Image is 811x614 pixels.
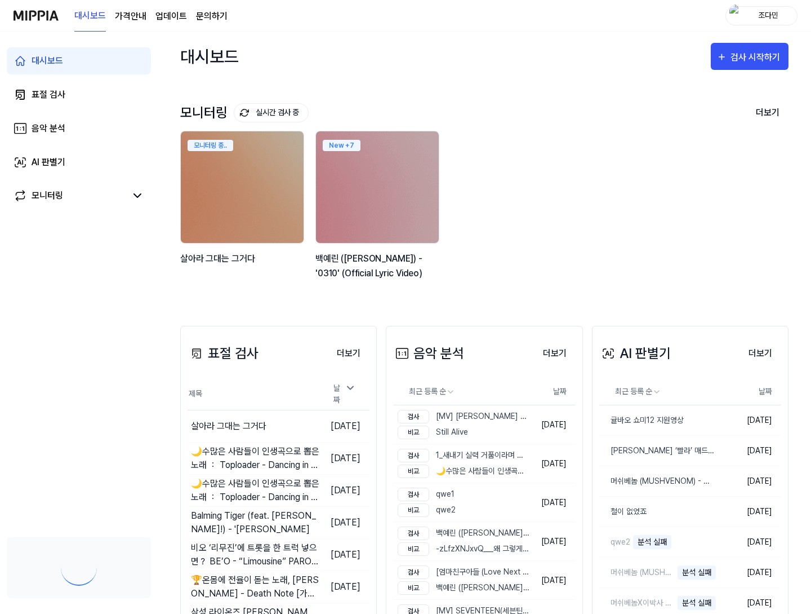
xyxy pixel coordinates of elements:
[191,445,320,472] div: 🌙수많은 사람들이 인생곡으로 뽑은 노래 ： Toploader - Dancing in the
[716,527,781,558] td: [DATE]
[32,156,65,169] div: AI 판별기
[320,506,369,538] td: [DATE]
[633,535,671,549] div: 분석 실패
[188,140,233,151] div: 모니터링 중..
[180,43,239,70] div: 대시보드
[191,541,320,568] div: 비오 ‘리무진’에 트롯을 한 트럭 넣으면？ BE’O - “Limousine” PARODY
[315,251,442,280] div: 백예린 ([PERSON_NAME]) - '0310' (Official Lyric Video)
[320,474,369,506] td: [DATE]
[599,475,716,487] div: 머쉬베놈 (MUSHVENOM) - 돌림판 (feat. 신빠람 이박사) Official MV
[711,43,788,70] button: 검사 시작하기
[7,81,151,108] a: 표절 검사
[398,426,429,439] div: 비교
[398,581,429,595] div: 비교
[393,483,532,522] a: 검사qwe1비교qwe2
[599,436,716,466] a: [PERSON_NAME] ‘빨라’ 매드무비 (상)
[725,6,797,25] button: profile조다민
[155,10,187,23] a: 업데이트
[398,449,529,462] div: 1_새내기 실력 거품이라며 언빌리버블_용아연,제니퍼
[393,405,532,444] a: 검사[MV] [PERSON_NAME] - 결혼 행진곡 ｜ [DF FILM] [PERSON_NAME]([PERSON_NAME])비교Still Alive
[7,115,151,142] a: 음악 분석
[534,342,576,365] button: 더보기
[32,88,65,101] div: 표절 검사
[393,522,532,560] a: 검사백예린 ([PERSON_NAME]) - '0310' (Official Lyric Video)비교-zLfzXNJxvQ___왜 그렇게 축 처져있는건데？🔴 Black Gryph...
[398,410,429,423] div: 검사
[532,378,576,405] th: 날짜
[532,522,576,561] td: [DATE]
[739,342,781,365] a: 더보기
[188,343,259,364] div: 표절 검사
[234,103,309,122] button: 실시간 검사 중
[599,527,716,557] a: qwe2분석 실패
[115,10,146,23] button: 가격안내
[398,426,529,439] div: Still Alive
[398,503,456,517] div: qwe2
[678,596,716,610] div: 분석 실패
[534,342,576,365] a: 더보기
[191,419,266,433] div: 살아라 그대는 그거다
[599,497,716,527] a: 철이 없었죠
[7,149,151,176] a: AI 판별기
[716,497,781,527] td: [DATE]
[191,573,320,600] div: 🏆온몸에 전율이 돋는 노래, [PERSON_NAME] - Death Note [가사⧸뮤지컬⧸데스노트]
[398,488,456,501] div: qwe1
[398,542,529,556] div: -zLfzXNJxvQ___왜 그렇게 축 처져있는건데？🔴 Black Gryph0n & Baasik - DAISIES 가사해석⧸팝송추천
[240,108,249,117] img: monitoring Icon
[188,378,320,410] th: 제목
[398,488,429,501] div: 검사
[328,342,369,365] button: 더보기
[196,10,228,23] a: 문의하기
[532,561,576,600] td: [DATE]
[599,536,630,548] div: qwe2
[320,538,369,571] td: [DATE]
[599,567,675,578] div: 머쉬베놈 (MUSHVENOM) - 돌림판 (feat. 신빠람 이박사) Official MV
[180,251,306,280] div: 살아라 그대는 그거다
[716,436,781,466] td: [DATE]
[398,527,429,540] div: 검사
[532,444,576,483] td: [DATE]
[7,47,151,74] a: 대시보드
[74,1,106,32] a: 대시보드
[316,131,439,243] img: backgroundIamge
[398,542,429,556] div: 비교
[532,405,576,444] td: [DATE]
[729,5,743,27] img: profile
[320,410,369,442] td: [DATE]
[532,483,576,522] td: [DATE]
[329,379,360,409] div: 날짜
[393,561,532,599] a: 검사[엄마친구아들 (Love Next Door) OST Part 2] [PERSON_NAME] (HA SUNG WOON) - What are we MV비교백예린 ([PERSO...
[599,597,675,609] div: 머쉬베놈X이박사 아무나 못 쓰는 벌스 ㄷㄷ
[181,131,304,243] img: backgroundIamge
[398,465,529,478] div: 🌙수많은 사람들이 인생곡으로 뽑은 노래 ： Toploader - Dancing in the
[191,509,320,536] div: Balming Tiger (feat. [PERSON_NAME]!) - '[PERSON_NAME]
[398,566,429,579] div: 검사
[599,414,684,426] div: 귤바오 쇼미12 지원영상
[398,465,429,478] div: 비교
[716,558,781,588] td: [DATE]
[599,506,647,518] div: 철이 없었죠
[398,566,529,579] div: [엄마친구아들 (Love Next Door) OST Part 2] [PERSON_NAME] (HA SUNG WOON) - What are we MV
[599,343,671,364] div: AI 판별기
[14,189,126,202] a: 모니터링
[398,449,429,462] div: 검사
[716,378,781,405] th: 날짜
[320,571,369,603] td: [DATE]
[32,54,63,68] div: 대시보드
[716,405,781,436] td: [DATE]
[599,445,716,457] div: [PERSON_NAME] ‘빨라’ 매드무비 (상)
[747,101,788,125] button: 더보기
[398,410,529,423] div: [MV] [PERSON_NAME] - 결혼 행진곡 ｜ [DF FILM] [PERSON_NAME]([PERSON_NAME])
[739,342,781,365] button: 더보기
[599,558,716,588] a: 머쉬베놈 (MUSHVENOM) - 돌림판 (feat. 신빠람 이박사) Official MV분석 실패
[393,444,532,483] a: 검사1_새내기 실력 거품이라며 언빌리버블_용아연,제니퍼비교🌙수많은 사람들이 인생곡으로 뽑은 노래 ： Toploader - Dancing in the
[599,405,716,435] a: 귤바오 쇼미12 지원영상
[678,566,716,580] div: 분석 실패
[716,466,781,497] td: [DATE]
[191,477,320,504] div: 🌙수많은 사람들이 인생곡으로 뽑은 노래 ： Toploader - Dancing in the
[315,131,442,292] a: New +7backgroundIamge백예린 ([PERSON_NAME]) - '0310' (Official Lyric Video)
[328,342,369,365] a: 더보기
[320,442,369,474] td: [DATE]
[398,527,529,540] div: 백예린 ([PERSON_NAME]) - '0310' (Official Lyric Video)
[398,503,429,517] div: 비교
